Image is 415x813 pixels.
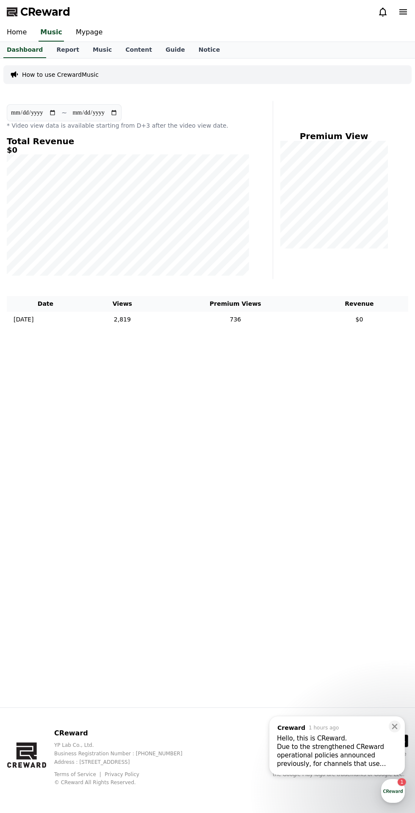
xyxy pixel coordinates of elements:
p: [DATE] [14,315,33,324]
span: 1 [86,268,89,275]
a: Guide [159,42,192,58]
a: Mypage [69,24,109,42]
a: Music [39,24,64,42]
td: $0 [310,312,408,327]
span: Settings [125,282,146,288]
a: Terms of Service [54,771,102,777]
p: CReward [54,728,196,738]
span: CReward [20,5,70,19]
a: CReward [7,5,70,19]
th: Date [7,296,84,312]
td: 736 [160,312,310,327]
h4: Premium View [280,131,388,141]
h5: $0 [7,146,249,154]
th: Views [84,296,160,312]
th: Revenue [310,296,408,312]
a: Home [3,269,56,290]
a: Dashboard [3,42,46,58]
a: Privacy Policy [105,771,139,777]
a: Notice [192,42,227,58]
a: Report [50,42,86,58]
a: 1Messages [56,269,109,290]
a: Content [119,42,159,58]
td: 2,819 [84,312,160,327]
a: How to use CrewardMusic [22,70,99,79]
h4: Total Revenue [7,137,249,146]
p: ~ [61,108,67,118]
p: © CReward All Rights Reserved. [54,779,196,786]
span: Messages [70,282,95,289]
span: Home [22,282,36,288]
p: Address : [STREET_ADDRESS] [54,759,196,766]
p: Business Registration Number : [PHONE_NUMBER] [54,750,196,757]
p: YP Lab Co., Ltd. [54,742,196,749]
a: Settings [109,269,163,290]
a: Music [86,42,119,58]
th: Premium Views [160,296,310,312]
p: * Video view data is available starting from D+3 after the video view date. [7,121,249,130]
